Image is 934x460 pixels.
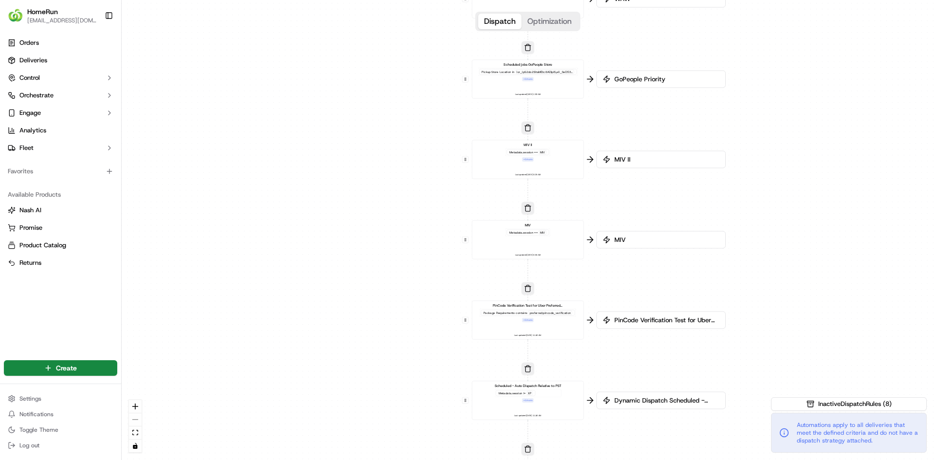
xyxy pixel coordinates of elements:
[522,157,534,162] div: + 1 more
[8,241,113,250] a: Product Catalog
[771,397,927,411] button: InactiveDispatchRules (8)
[4,202,117,218] button: Nash AI
[4,220,117,236] button: Promise
[515,92,541,96] span: Last updated: [DATE] 1:30 AM
[19,91,54,100] span: Orchestrate
[4,88,117,103] button: Orchestrate
[484,311,515,315] span: Package Requirements
[534,231,538,235] span: ==
[539,230,546,235] div: MIV
[612,75,719,84] span: GoPeople Priority
[56,363,77,373] span: Create
[27,17,97,24] button: [EMAIL_ADDRESS][DOMAIN_NAME]
[4,70,117,86] button: Control
[129,426,142,440] button: fit view
[129,400,142,413] button: zoom in
[4,238,117,253] button: Product Catalog
[503,62,552,67] span: Scheduled jobs GoPeople Store
[539,150,546,154] div: MIV
[4,255,117,271] button: Returns
[612,316,719,325] span: PinCode Verification Test for Uber Preferred Vendor
[797,421,918,444] span: Automations apply to all deliveries that meet the defined criteria and do not have a dispatch str...
[19,109,41,117] span: Engage
[27,7,58,17] button: HomeRun
[8,258,113,267] a: Returns
[19,442,39,449] span: Log out
[19,223,42,232] span: Promise
[522,398,534,403] div: + 1 more
[4,35,117,51] a: Orders
[4,407,117,421] button: Notifications
[514,333,541,337] span: Last updated: [DATE] 11:40 AM
[516,70,574,74] div: lor_IpS2do2SItaMEtc8ADipIS,eli_SeD53DoE9t5INCidiDUNtu,lab_ETd5mAGn8ALIqUAeNi2ADM,ven_QuiSnostruDE...
[514,414,541,418] span: Last updated: [DATE] 11:46 AM
[612,155,719,164] span: MIV II
[499,391,522,395] span: Metadata .session
[527,391,533,395] div: XP
[19,56,47,65] span: Deliveries
[129,440,142,453] button: toggle interactivity
[19,126,46,135] span: Analytics
[612,396,719,405] span: Dynamic Dispatch Scheduled - Auto Dispatch Relative to PST
[4,123,117,138] a: Analytics
[482,70,511,74] span: Pickup Store Location
[4,140,117,156] button: Fleet
[509,150,533,154] span: Metadata .session
[525,222,531,227] span: MIV
[4,439,117,452] button: Log out
[8,206,113,215] a: Nash AI
[19,206,41,215] span: Nash AI
[612,236,719,244] span: MIV
[4,4,101,27] button: HomeRunHomeRun[EMAIL_ADDRESS][DOMAIN_NAME]
[4,392,117,405] button: Settings
[818,400,892,408] span: Inactive Dispatch Rules ( 8 )
[19,395,41,403] span: Settings
[521,14,577,29] button: Optimization
[19,410,54,418] span: Notifications
[515,253,541,257] span: Last updated: [DATE] 5:53 AM
[534,150,538,154] span: ==
[19,144,34,152] span: Fleet
[523,391,526,395] span: !=
[515,173,541,177] span: Last updated: [DATE] 3:23 AM
[19,74,40,82] span: Control
[19,258,41,267] span: Returns
[516,311,527,315] span: contains
[19,38,39,47] span: Orders
[8,8,23,23] img: HomeRun
[19,426,58,434] span: Toggle Theme
[4,164,117,179] div: Favorites
[4,105,117,121] button: Engage
[509,231,533,235] span: Metadata .session
[522,318,534,322] div: + 1 more
[528,311,572,315] div: preferred:pincode_verification
[512,70,515,74] span: in
[523,142,532,147] span: MIV II
[495,383,561,388] span: Scheduled - Auto Dispatch Relative to PST
[4,187,117,202] div: Available Products
[8,223,113,232] a: Promise
[4,360,117,376] button: Create
[19,241,66,250] span: Product Catalog
[522,77,534,81] div: + 1 more
[4,423,117,437] button: Toggle Theme
[478,14,521,29] button: Dispatch
[493,303,563,308] span: PinCode Verification Test for Uber Preferred Vendor
[4,53,117,68] a: Deliveries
